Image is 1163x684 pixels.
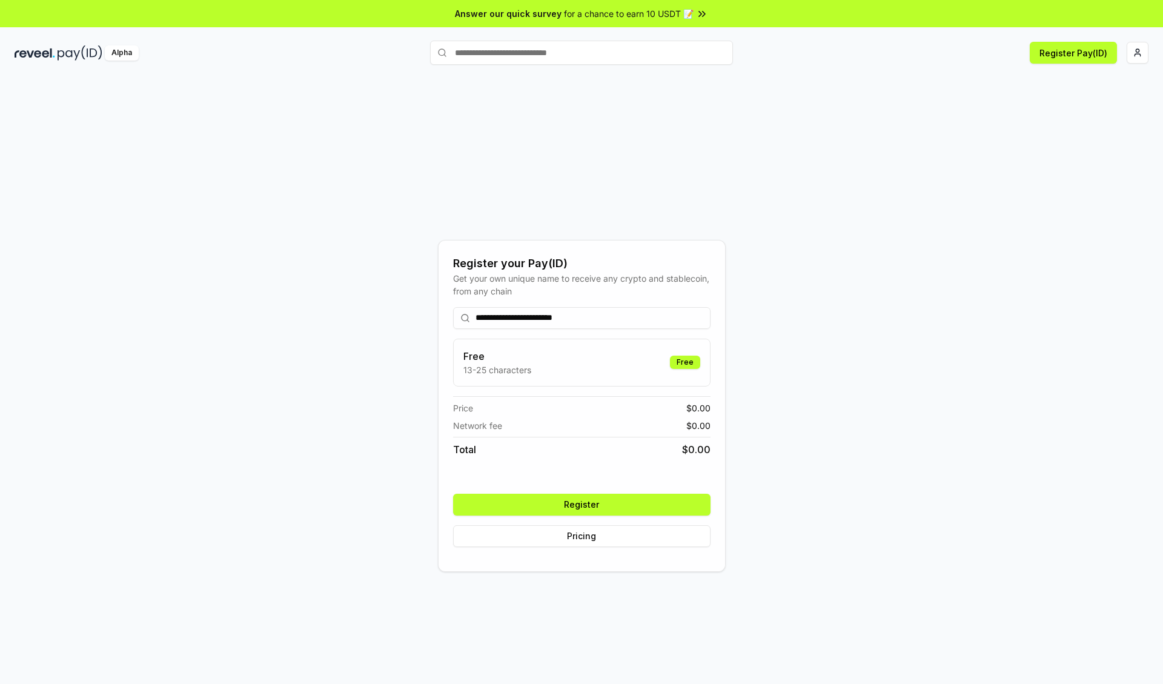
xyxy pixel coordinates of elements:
[58,45,102,61] img: pay_id
[455,7,562,20] span: Answer our quick survey
[453,402,473,414] span: Price
[686,402,711,414] span: $ 0.00
[670,356,700,369] div: Free
[15,45,55,61] img: reveel_dark
[453,255,711,272] div: Register your Pay(ID)
[686,419,711,432] span: $ 0.00
[453,272,711,297] div: Get your own unique name to receive any crypto and stablecoin, from any chain
[105,45,139,61] div: Alpha
[453,525,711,547] button: Pricing
[463,349,531,364] h3: Free
[453,419,502,432] span: Network fee
[453,442,476,457] span: Total
[682,442,711,457] span: $ 0.00
[564,7,694,20] span: for a chance to earn 10 USDT 📝
[1030,42,1117,64] button: Register Pay(ID)
[453,494,711,516] button: Register
[463,364,531,376] p: 13-25 characters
